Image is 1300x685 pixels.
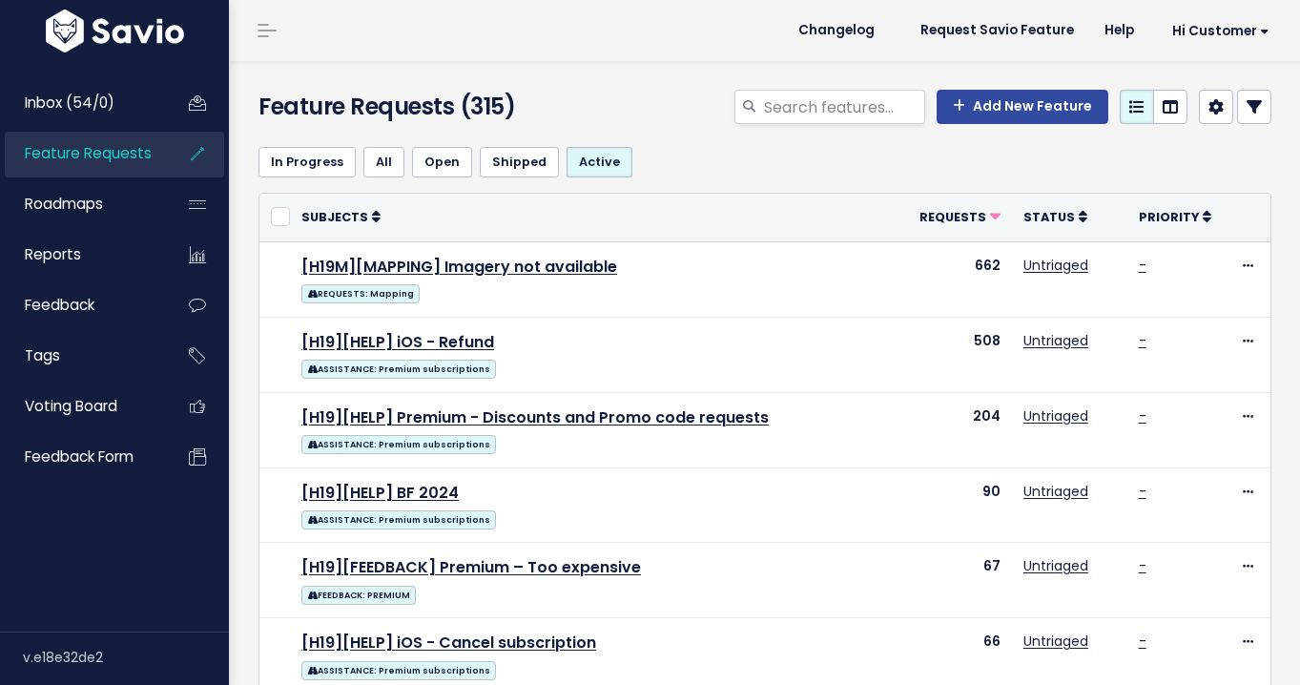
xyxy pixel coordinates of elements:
td: 662 [902,241,1012,317]
a: - [1139,256,1146,275]
a: Shipped [480,147,559,177]
span: ASSISTANCE: Premium subscriptions [301,510,496,529]
input: Search features... [762,90,925,124]
a: Untriaged [1023,632,1088,651]
div: v.e18e32de2 [23,633,229,682]
span: Changelog [798,24,875,37]
a: [H19][HELP] iOS - Cancel subscription [301,632,596,654]
span: Subjects [301,209,368,225]
a: Untriaged [1023,331,1088,350]
td: 508 [902,317,1012,392]
a: Tags [5,334,158,378]
a: Request Savio Feature [905,16,1089,45]
a: Untriaged [1023,256,1088,275]
a: Active [567,147,632,177]
a: Untriaged [1023,556,1088,575]
a: Subjects [301,207,381,226]
h4: Feature Requests (315) [258,90,577,124]
td: 67 [902,543,1012,618]
span: Voting Board [25,396,117,416]
a: [H19][FEEDBACK] Premium – Too expensive [301,556,641,578]
span: Feature Requests [25,143,152,163]
span: Tags [25,345,60,365]
a: REQUESTS: Mapping [301,280,420,304]
span: Feedback [25,295,94,315]
a: Add New Feature [937,90,1108,124]
a: Untriaged [1023,482,1088,501]
a: Voting Board [5,384,158,428]
a: FEEDBACK: PREMIUM [301,582,416,606]
a: Priority [1139,207,1211,226]
a: ASSISTANCE: Premium subscriptions [301,657,496,681]
a: [H19][HELP] Premium - Discounts and Promo code requests [301,406,769,428]
span: Priority [1139,209,1199,225]
span: ASSISTANCE: Premium subscriptions [301,360,496,379]
a: Roadmaps [5,182,158,226]
a: Help [1089,16,1149,45]
img: logo-white.9d6f32f41409.svg [41,10,189,52]
span: Feedback form [25,446,134,467]
a: In Progress [258,147,356,177]
a: Reports [5,233,158,277]
td: 90 [902,467,1012,543]
span: Reports [25,244,81,264]
span: ASSISTANCE: Premium subscriptions [301,661,496,680]
a: Status [1023,207,1087,226]
a: Feature Requests [5,132,158,176]
a: Feedback [5,283,158,327]
a: All [363,147,404,177]
span: Roadmaps [25,194,103,214]
span: Hi Customer [1172,24,1269,38]
a: - [1139,331,1146,350]
a: Feedback form [5,435,158,479]
a: Hi Customer [1149,16,1285,46]
a: - [1139,556,1146,575]
span: Inbox (54/0) [25,93,114,113]
span: Status [1023,209,1075,225]
a: ASSISTANCE: Premium subscriptions [301,507,496,530]
a: [H19][HELP] BF 2024 [301,482,459,504]
a: - [1139,406,1146,426]
a: [H19][HELP] iOS - Refund [301,331,494,353]
a: Requests [919,207,1001,226]
a: - [1139,632,1146,651]
span: Requests [919,209,986,225]
a: Open [412,147,472,177]
a: ASSISTANCE: Premium subscriptions [301,431,496,455]
a: [H19M][MAPPING] Imagery not available [301,256,617,278]
a: Untriaged [1023,406,1088,426]
span: REQUESTS: Mapping [301,284,420,303]
a: Inbox (54/0) [5,81,158,125]
a: ASSISTANCE: Premium subscriptions [301,356,496,380]
td: 204 [902,392,1012,467]
ul: Filter feature requests [258,147,1271,177]
a: - [1139,482,1146,501]
span: FEEDBACK: PREMIUM [301,586,416,605]
span: ASSISTANCE: Premium subscriptions [301,435,496,454]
